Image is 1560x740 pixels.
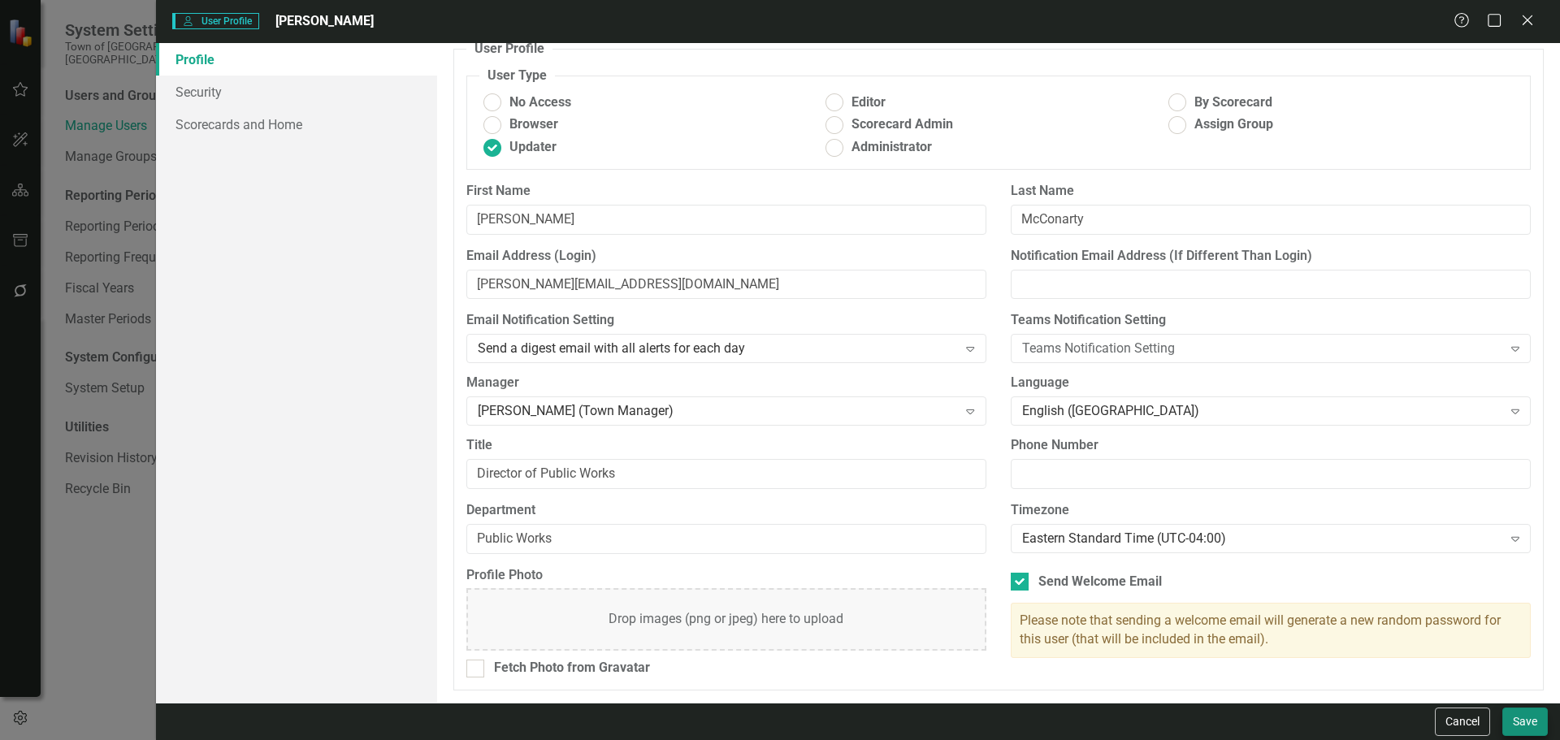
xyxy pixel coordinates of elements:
label: Department [466,501,986,520]
label: Email Address (Login) [466,247,986,266]
label: Timezone [1011,501,1531,520]
label: Profile Photo [466,566,986,585]
label: Last Name [1011,182,1531,201]
label: Teams Notification Setting [1011,311,1531,330]
span: Editor [851,93,886,112]
div: Eastern Standard Time (UTC-04:00) [1022,529,1502,547]
a: Profile [156,43,437,76]
button: Cancel [1435,708,1490,736]
legend: User Type [479,67,555,85]
label: First Name [466,182,986,201]
div: English ([GEOGRAPHIC_DATA]) [1022,402,1502,421]
span: No Access [509,93,571,112]
div: Drop images (png or jpeg) here to upload [609,610,843,629]
span: [PERSON_NAME] [275,13,374,28]
label: Language [1011,374,1531,392]
span: User Profile [172,13,259,29]
legend: User Profile [466,40,552,58]
span: By Scorecard [1194,93,1272,112]
a: Scorecards and Home [156,108,437,141]
div: [PERSON_NAME] (Town Manager) [478,402,958,421]
div: Send Welcome Email [1038,573,1162,591]
label: Phone Number [1011,436,1531,455]
span: Administrator [851,138,932,157]
div: Send a digest email with all alerts for each day [478,340,958,358]
div: Teams Notification Setting [1022,340,1502,358]
label: Notification Email Address (If Different Than Login) [1011,247,1531,266]
div: Fetch Photo from Gravatar [494,659,650,677]
span: Browser [509,115,558,134]
a: Security [156,76,437,108]
label: Email Notification Setting [466,311,986,330]
span: Updater [509,138,557,157]
span: Assign Group [1194,115,1273,134]
button: Save [1502,708,1548,736]
label: Title [466,436,986,455]
span: Scorecard Admin [851,115,953,134]
div: Please note that sending a welcome email will generate a new random password for this user (that ... [1011,603,1531,658]
label: Manager [466,374,986,392]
